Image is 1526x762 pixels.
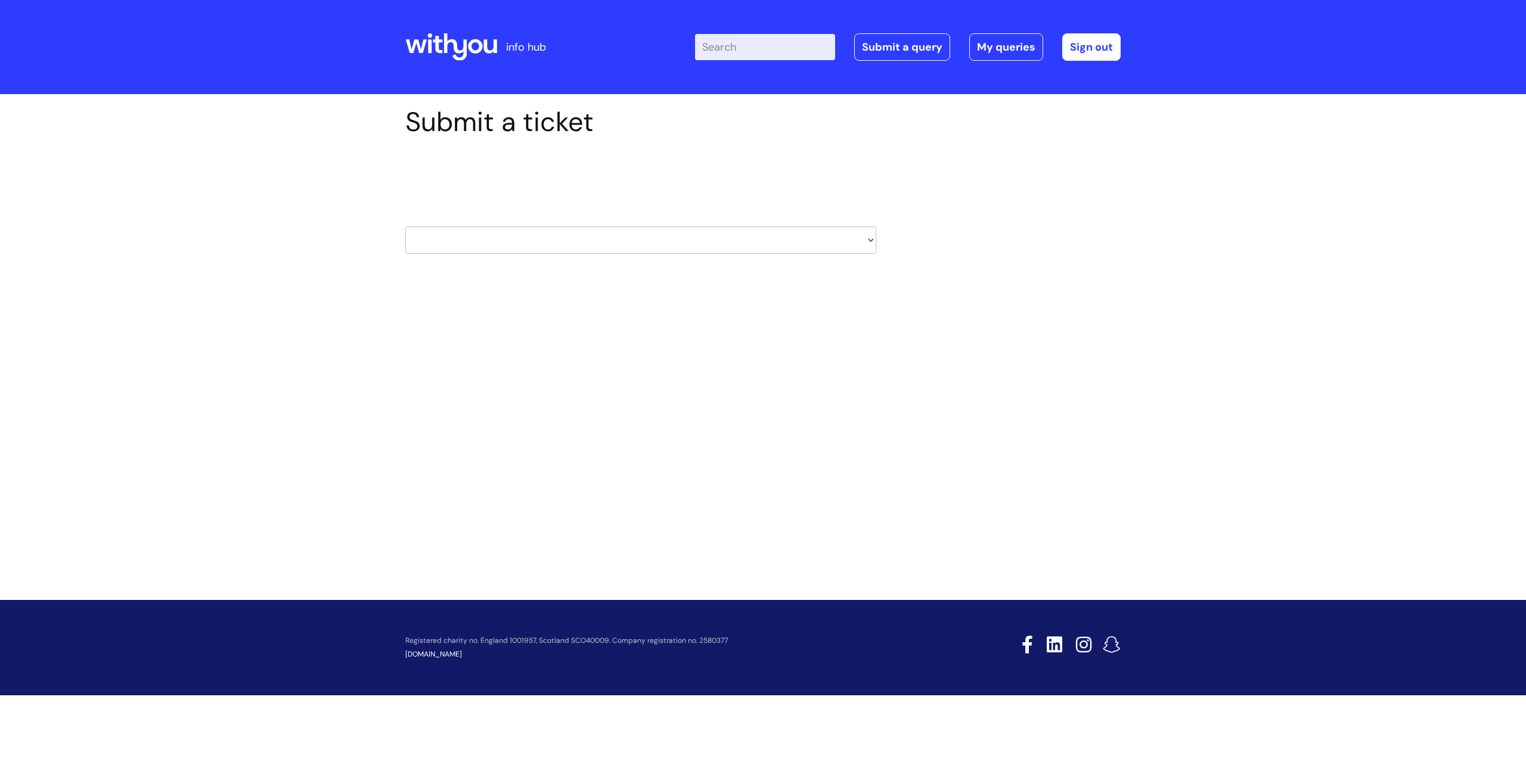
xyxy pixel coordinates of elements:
[405,649,462,659] a: [DOMAIN_NAME]
[405,637,937,645] p: Registered charity no. England 1001957, Scotland SCO40009. Company registration no. 2580377
[405,106,876,138] h1: Submit a ticket
[405,166,876,188] h2: Select issue type
[506,38,546,57] p: info hub
[1062,33,1121,61] a: Sign out
[695,33,1121,61] div: | -
[854,33,950,61] a: Submit a query
[695,34,835,60] input: Search
[969,33,1043,61] a: My queries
